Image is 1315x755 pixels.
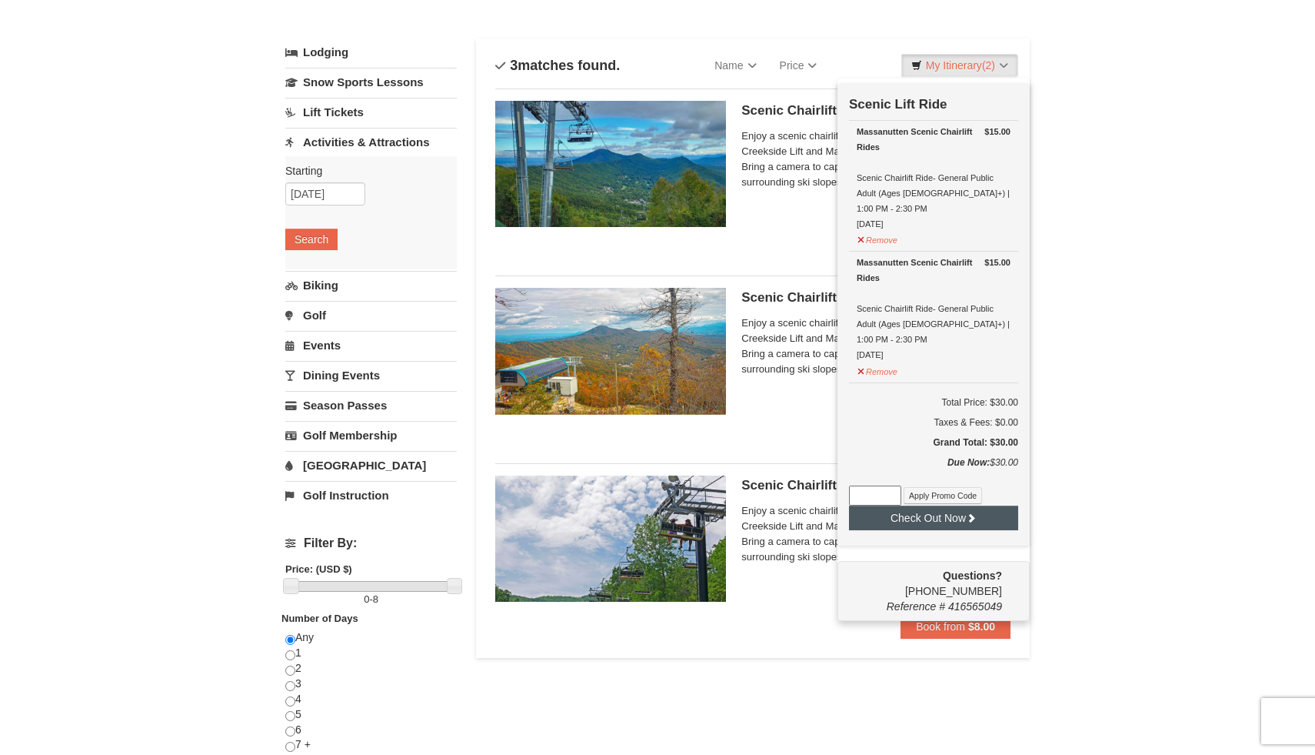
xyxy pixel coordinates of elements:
[943,570,1002,582] strong: Questions?
[285,536,457,550] h4: Filter By:
[741,478,1010,493] h5: Scenic Chairlift Ride | 1:00 PM - 2:30 PM
[285,98,457,126] a: Lift Tickets
[849,435,1018,450] h5: Grand Total: $30.00
[947,457,990,468] strong: Due Now:
[741,316,1010,377] span: Enjoy a scenic chairlift ride up Massanutten’s signature Creekside Lift and Massanutten's NEW Pea...
[901,614,1010,639] button: Book from $8.00
[495,476,726,602] img: 24896431-9-664d1467.jpg
[901,54,1018,77] a: My Itinerary(2)
[741,503,1010,565] span: Enjoy a scenic chairlift ride up Massanutten’s signature Creekside Lift and Massanutten's NEW Pea...
[849,415,1018,430] div: Taxes & Fees: $0.00
[849,455,1018,486] div: $30.00
[982,59,995,72] span: (2)
[495,288,726,414] img: 24896431-13-a88f1aaf.jpg
[285,331,457,359] a: Events
[768,50,829,81] a: Price
[373,593,378,605] span: 8
[857,124,1010,155] div: Massanutten Scenic Chairlift Rides
[741,129,1010,190] span: Enjoy a scenic chairlift ride up Massanutten’s signature Creekside Lift and Massanutten's NEW Pea...
[849,568,1002,597] span: [PHONE_NUMBER]
[495,58,620,73] h4: matches found.
[285,68,457,96] a: Snow Sports Lessons
[364,593,369,605] span: 0
[285,563,352,575] strong: Price: (USD $)
[703,50,767,81] a: Name
[285,38,457,66] a: Lodging
[984,124,1010,139] strong: $15.00
[285,391,457,419] a: Season Passes
[984,255,1010,270] strong: $15.00
[968,620,995,633] strong: $8.00
[857,229,898,248] button: Remove
[285,271,457,299] a: Biking
[285,451,457,479] a: [GEOGRAPHIC_DATA]
[285,592,457,607] label: -
[510,58,518,73] span: 3
[285,163,445,179] label: Starting
[281,613,358,624] strong: Number of Days
[741,290,1010,306] h5: Scenic Chairlift Ride | 11:30 AM - 1:00 PM
[857,124,1010,232] div: Scenic Chairlift Ride- General Public Adult (Ages [DEMOGRAPHIC_DATA]+) | 1:00 PM - 2:30 PM [DATE]
[285,301,457,329] a: Golf
[849,395,1018,410] h6: Total Price: $30.00
[285,421,457,449] a: Golf Membership
[887,600,945,613] span: Reference #
[857,255,1010,362] div: Scenic Chairlift Ride- General Public Adult (Ages [DEMOGRAPHIC_DATA]+) | 1:00 PM - 2:30 PM [DATE]
[849,97,947,112] strong: Scenic Lift Ride
[857,255,1010,286] div: Massanutten Scenic Chairlift Rides
[285,128,457,156] a: Activities & Attractions
[285,361,457,389] a: Dining Events
[285,481,457,509] a: Golf Instruction
[741,103,1010,119] h5: Scenic Chairlift Ride | 10:00 AM - 11:30 AM
[285,229,338,250] button: Search
[495,101,726,227] img: 24896431-1-a2e2611b.jpg
[857,360,898,379] button: Remove
[904,487,982,504] button: Apply Promo Code
[916,620,965,633] span: Book from
[849,506,1018,530] button: Check Out Now
[948,600,1002,613] span: 416565049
